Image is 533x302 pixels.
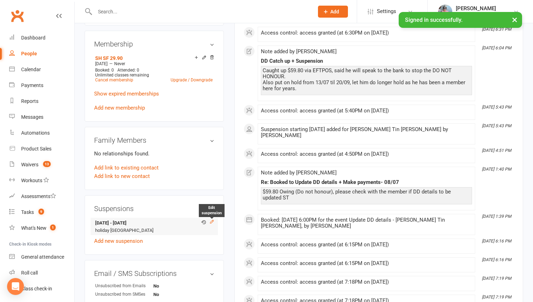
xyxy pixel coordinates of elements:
a: Assessments [9,189,74,204]
div: Dashboard [21,35,45,41]
div: Note added by [PERSON_NAME] [261,170,472,176]
strong: No [153,283,194,289]
a: People [9,46,74,62]
div: Suspension starting [DATE] added for [PERSON_NAME] Tin [PERSON_NAME] by [PERSON_NAME] [261,127,472,138]
a: Upgrade / Downgrade [171,78,213,82]
p: No relationships found. [94,149,214,158]
a: General attendance kiosk mode [9,249,74,265]
div: Calendar [21,67,41,72]
div: Re: Booked to Update DD details + Make payments- 08/07 [261,179,472,185]
div: Automations [21,130,50,136]
a: Clubworx [8,7,26,25]
div: Lyf 24/7 [456,12,496,18]
a: Tasks 9 [9,204,74,220]
div: Assessments [21,193,56,199]
span: [DATE] [95,61,108,66]
h3: Family Members [94,136,214,144]
i: [DATE] 6:16 PM [482,257,511,262]
h3: Membership [94,40,214,48]
div: Access control: access granted (at 6:30PM on [DATE]) [261,30,472,36]
span: Settings [377,4,396,19]
div: Access control: access granted (at 6:15PM on [DATE]) [261,242,472,248]
i: [DATE] 1:39 PM [482,214,511,219]
a: Automations [9,125,74,141]
strong: [DATE] - [DATE] [95,220,211,227]
a: Reports [9,93,74,109]
div: Unsubscribed from SMSes [95,291,153,298]
span: Signed in successfully. [405,17,462,23]
span: Booked: 0 [95,68,114,73]
div: General attendance [21,254,64,260]
div: People [21,51,37,56]
i: [DATE] 6:16 PM [482,239,511,244]
i: [DATE] 6:04 PM [482,45,511,50]
a: Show expired memberships [94,91,159,97]
div: Edit suspension [199,204,225,217]
li: holiday [GEOGRAPHIC_DATA] [94,218,214,235]
a: SH SF 29.90 [95,55,123,61]
h3: Email / SMS Subscriptions [94,270,214,277]
div: Open Intercom Messenger [7,278,24,295]
div: [PERSON_NAME] [456,5,496,12]
i: [DATE] 4:51 PM [482,148,511,153]
div: Waivers [21,162,38,167]
a: Add link to existing contact [94,164,159,172]
i: [DATE] 5:43 PM [482,105,511,110]
div: Caught up $59.80 via EFTPOS, said he will speak to the bank to stop the DO NOT HONOUR. Also put o... [263,68,470,92]
a: Payments [9,78,74,93]
div: Messages [21,114,43,120]
div: Unsubscribed from Emails [95,283,153,289]
span: Add [330,9,339,14]
div: Tasks [21,209,34,215]
h3: Suspensions [94,205,214,212]
div: Access control: access granted (at 7:18PM on [DATE]) [261,279,472,285]
a: Class kiosk mode [9,281,74,297]
div: Class check-in [21,286,52,291]
button: × [508,12,521,27]
a: Workouts [9,173,74,189]
a: Roll call [9,265,74,281]
span: 1 [50,224,56,230]
input: Search... [93,7,309,17]
div: Workouts [21,178,42,183]
a: Dashboard [9,30,74,46]
div: Access control: access granted (at 4:50PM on [DATE]) [261,151,472,157]
span: Attended: 0 [117,68,139,73]
div: DD Catch up + Suspension [261,58,472,64]
span: 13 [43,161,51,167]
a: Add new membership [94,105,145,111]
div: Payments [21,82,43,88]
a: What's New1 [9,220,74,236]
i: [DATE] 1:40 PM [482,167,511,172]
div: Access control: access granted (at 6:15PM on [DATE]) [261,260,472,266]
div: What's New [21,225,47,231]
span: Unlimited classes remaining [95,73,149,78]
div: Booked: [DATE] 6:00PM for the event Update DD details - [PERSON_NAME] Tin [PERSON_NAME], by [PERS... [261,217,472,229]
a: Calendar [9,62,74,78]
a: Add link to new contact [94,172,150,180]
div: Reports [21,98,38,104]
img: thumb_image1747747990.png [438,5,452,19]
div: $59.80 Owing (Do not honour), please check with the member if DD details to be updated ST [263,189,470,201]
button: Add [318,6,348,18]
div: Product Sales [21,146,51,152]
div: Roll call [21,270,38,276]
i: [DATE] 7:19 PM [482,276,511,281]
i: [DATE] 5:43 PM [482,123,511,128]
div: — [93,61,214,67]
a: Waivers 13 [9,157,74,173]
i: [DATE] 7:19 PM [482,295,511,300]
a: Cancel membership [95,78,133,82]
a: Product Sales [9,141,74,157]
strong: No [153,292,194,297]
a: Messages [9,109,74,125]
a: Add new suspension [94,238,143,244]
span: 9 [38,209,44,215]
span: Never [114,61,125,66]
div: Note added by [PERSON_NAME] [261,49,472,55]
div: Access control: access granted (at 5:40PM on [DATE]) [261,108,472,114]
